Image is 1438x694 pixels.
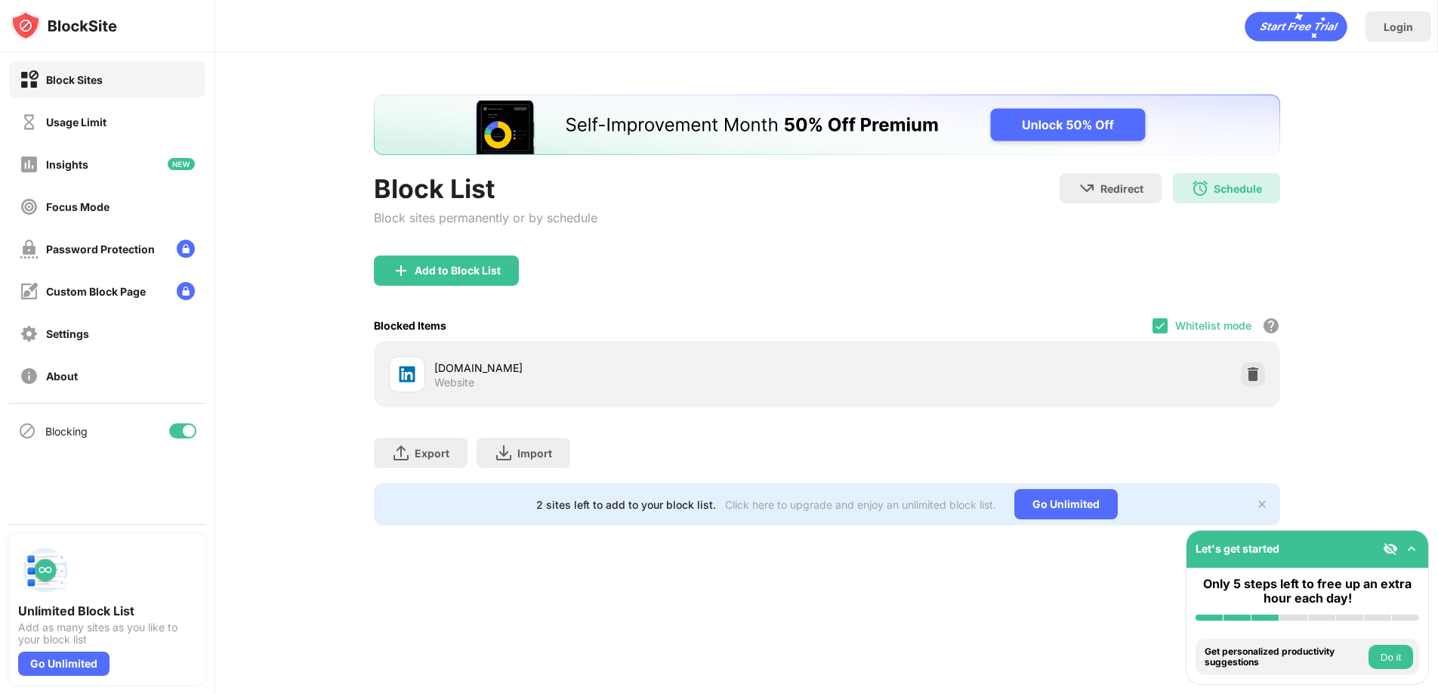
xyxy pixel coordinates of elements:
div: Export [415,447,449,460]
img: favicons [398,365,416,383]
div: Add to Block List [415,265,501,277]
div: Settings [46,327,89,340]
div: Schedule [1214,182,1262,195]
div: Let's get started [1196,542,1279,555]
img: password-protection-off.svg [20,240,39,259]
img: logo-blocksite.svg [11,11,117,41]
div: 2 sites left to add to your block list. [536,498,716,511]
img: push-block-list.svg [18,543,73,597]
img: focus-off.svg [20,197,39,216]
div: Block sites permanently or by schedule [374,210,597,225]
div: Focus Mode [46,200,110,213]
div: Block List [374,173,597,204]
div: About [46,370,78,383]
div: Insights [46,158,88,171]
div: Import [517,447,552,460]
img: settings-off.svg [20,324,39,343]
img: new-icon.svg [168,158,195,170]
img: about-off.svg [20,367,39,386]
img: insights-off.svg [20,155,39,174]
div: Go Unlimited [1014,489,1118,519]
div: Whitelist mode [1175,319,1251,332]
div: [DOMAIN_NAME] [434,360,827,376]
img: lock-menu.svg [177,240,195,258]
img: customize-block-page-off.svg [20,282,39,301]
img: time-usage-off.svg [20,113,39,132]
img: block-on.svg [20,70,39,89]
div: Usage Limit [46,116,106,129]
div: Unlimited Block List [18,603,196,618]
div: Blocking [45,425,88,438]
div: Add as many sites as you like to your block list [18,621,196,646]
div: Blocked Items [374,319,446,332]
div: Get personalized productivity suggestions [1205,646,1365,668]
div: Redirect [1100,182,1143,195]
img: omni-setup-toggle.svg [1404,541,1419,556]
div: Login [1384,20,1413,33]
img: blocking-icon.svg [18,422,36,440]
div: Website [434,376,474,389]
img: eye-not-visible.svg [1383,541,1398,556]
div: Only 5 steps left to free up an extra hour each day! [1196,577,1419,606]
img: check.svg [1154,320,1166,332]
div: Custom Block Page [46,285,146,298]
div: Click here to upgrade and enjoy an unlimited block list. [725,498,996,511]
iframe: Banner [374,94,1280,155]
img: lock-menu.svg [177,282,195,300]
div: animation [1245,11,1347,42]
img: x-button.svg [1256,498,1268,510]
div: Go Unlimited [18,652,110,676]
div: Block Sites [46,73,103,86]
button: Do it [1369,645,1413,669]
div: Password Protection [46,243,155,256]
